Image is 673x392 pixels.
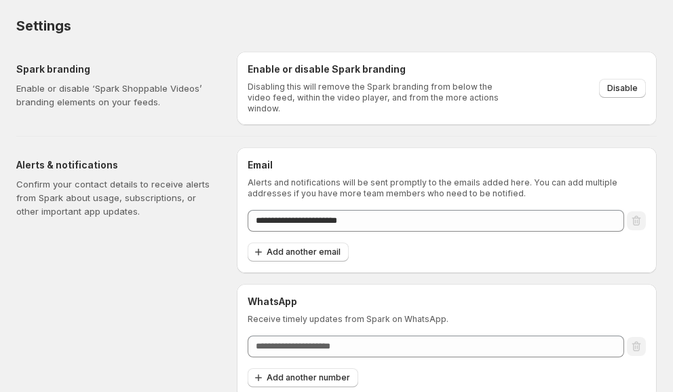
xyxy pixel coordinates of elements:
[248,368,358,387] button: Add another number
[16,177,215,218] p: Confirm your contact details to receive alerts from Spark about usage, subscriptions, or other im...
[16,18,71,34] span: Settings
[248,82,505,114] p: Disabling this will remove the Spark branding from below the video feed, within the video player,...
[248,63,505,76] h6: Enable or disable Spark branding
[248,243,349,262] button: Add another email
[16,158,215,172] h5: Alerts & notifications
[16,63,215,76] h5: Spark branding
[248,314,646,325] p: Receive timely updates from Spark on WhatsApp.
[248,295,646,308] h6: WhatsApp
[607,83,638,94] span: Disable
[599,79,646,98] button: Disable
[248,158,646,172] h6: Email
[248,177,646,199] p: Alerts and notifications will be sent promptly to the emails added here. You can add multiple add...
[16,82,215,109] p: Enable or disable ‘Spark Shoppable Videos’ branding elements on your feeds.
[267,247,341,257] span: Add another email
[267,372,350,383] span: Add another number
